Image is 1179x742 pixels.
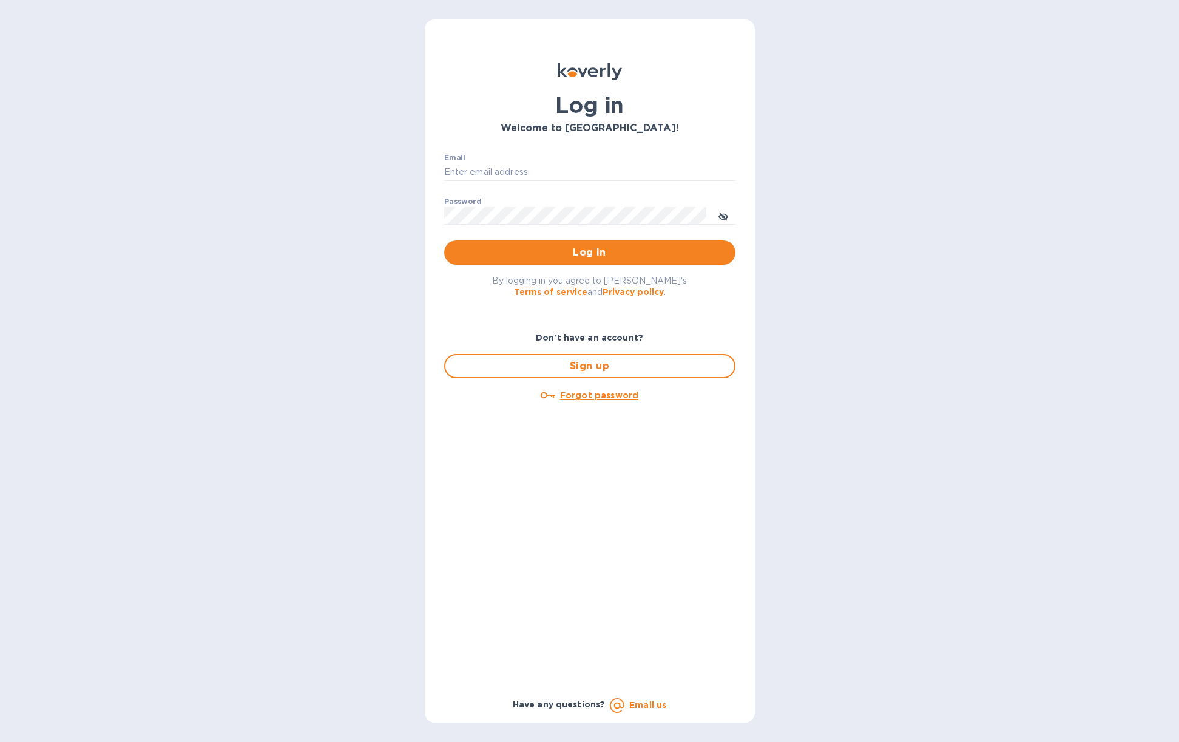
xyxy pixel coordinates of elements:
[444,198,481,205] label: Password
[513,699,606,709] b: Have any questions?
[444,123,735,134] h3: Welcome to [GEOGRAPHIC_DATA]!
[514,287,587,297] a: Terms of service
[560,390,638,400] u: Forgot password
[444,354,735,378] button: Sign up
[711,203,735,228] button: toggle password visibility
[455,359,725,373] span: Sign up
[454,245,726,260] span: Log in
[444,92,735,118] h1: Log in
[603,287,664,297] a: Privacy policy
[629,700,666,710] a: Email us
[492,276,687,297] span: By logging in you agree to [PERSON_NAME]'s and .
[444,154,465,162] label: Email
[558,63,622,80] img: Koverly
[444,240,735,265] button: Log in
[536,333,643,342] b: Don't have an account?
[444,163,735,182] input: Enter email address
